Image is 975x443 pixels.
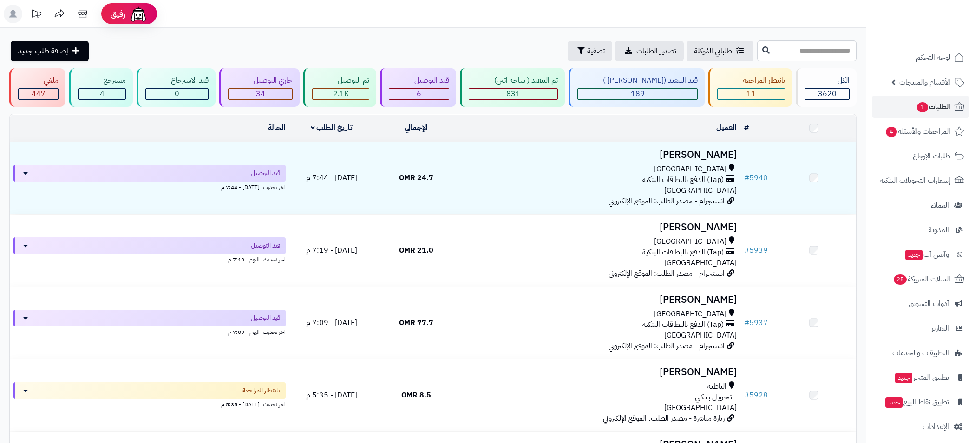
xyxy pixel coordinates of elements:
div: قيد التنفيذ ([PERSON_NAME] ) [577,75,698,86]
span: 831 [506,88,520,99]
span: العملاء [931,199,949,212]
span: الطلبات [916,100,950,113]
span: تـحـويـل بـنـكـي [695,392,732,403]
div: ملغي [18,75,59,86]
span: 21.0 OMR [399,245,433,256]
span: المدونة [929,223,949,236]
div: 447 [19,89,58,99]
span: 24.7 OMR [399,172,433,183]
span: 3620 [818,88,837,99]
a: الطلبات1 [872,96,969,118]
span: الأقسام والمنتجات [899,76,950,89]
span: المراجعات والأسئلة [885,125,950,138]
span: انستجرام - مصدر الطلب: الموقع الإلكتروني [609,268,725,279]
span: انستجرام - مصدر الطلب: الموقع الإلكتروني [609,195,725,207]
a: أدوات التسويق [872,293,969,315]
span: وآتس آب [904,248,949,261]
span: 34 [256,88,265,99]
span: الباطنة [707,381,726,392]
span: تطبيق المتجر [894,371,949,384]
span: 2.1K [333,88,349,99]
span: # [744,245,749,256]
span: 1 [917,102,929,113]
a: بانتظار المراجعة 11 [707,68,794,107]
span: تصدير الطلبات [636,46,676,57]
a: ملغي 447 [7,68,67,107]
span: جديد [905,250,923,260]
span: (Tap) الدفع بالبطاقات البنكية [642,247,724,258]
div: اخر تحديث: اليوم - 7:19 م [13,254,286,264]
span: 6 [417,88,421,99]
a: # [744,122,749,133]
a: التقارير [872,317,969,339]
span: لوحة التحكم [916,51,950,64]
span: [GEOGRAPHIC_DATA] [664,257,737,268]
span: 11 [746,88,756,99]
span: 447 [32,88,46,99]
span: 189 [631,88,645,99]
span: 4 [100,88,105,99]
span: 0 [175,88,179,99]
a: قيد الاسترجاع 0 [135,68,217,107]
span: السلات المتروكة [893,273,950,286]
span: (Tap) الدفع بالبطاقات البنكية [642,175,724,185]
span: قيد التوصيل [251,241,280,250]
span: [GEOGRAPHIC_DATA] [654,309,726,319]
a: الإجمالي [405,122,428,133]
h3: [PERSON_NAME] [462,222,737,233]
span: [DATE] - 7:44 م [306,172,357,183]
span: قيد التوصيل [251,169,280,178]
button: تصفية [568,41,612,61]
span: زيارة مباشرة - مصدر الطلب: الموقع الإلكتروني [603,413,725,424]
span: [GEOGRAPHIC_DATA] [664,330,737,341]
div: اخر تحديث: [DATE] - 5:35 م [13,399,286,409]
a: الحالة [268,122,286,133]
a: #5937 [744,317,768,328]
span: جديد [885,397,903,408]
span: بانتظار المراجعة [242,386,280,395]
div: مسترجع [78,75,126,86]
span: [GEOGRAPHIC_DATA] [664,185,737,196]
span: التطبيقات والخدمات [892,346,949,359]
a: العميل [716,122,737,133]
div: قيد التوصيل [389,75,449,86]
div: 831 [469,89,557,99]
span: [DATE] - 7:19 م [306,245,357,256]
h3: [PERSON_NAME] [462,367,737,378]
a: المدونة [872,219,969,241]
span: إشعارات التحويلات البنكية [880,174,950,187]
span: [DATE] - 7:09 م [306,317,357,328]
span: (Tap) الدفع بالبطاقات البنكية [642,319,724,330]
a: إضافة طلب جديد [11,41,89,61]
span: تصفية [587,46,605,57]
a: #5939 [744,245,768,256]
div: 189 [578,89,697,99]
div: 2098 [313,89,369,99]
div: 34 [229,89,292,99]
span: # [744,317,749,328]
div: قيد الاسترجاع [145,75,209,86]
span: [DATE] - 5:35 م [306,390,357,401]
div: تم التنفيذ ( ساحة اتين) [469,75,558,86]
a: طلباتي المُوكلة [687,41,753,61]
a: تصدير الطلبات [615,41,684,61]
span: رفيق [111,8,125,20]
div: تم التوصيل [312,75,369,86]
span: طلباتي المُوكلة [694,46,732,57]
a: التطبيقات والخدمات [872,342,969,364]
span: # [744,172,749,183]
a: السلات المتروكة25 [872,268,969,290]
a: لوحة التحكم [872,46,969,69]
a: تحديثات المنصة [25,5,48,26]
a: #5940 [744,172,768,183]
span: # [744,390,749,401]
span: جديد [895,373,912,383]
div: اخر تحديث: [DATE] - 7:44 م [13,182,286,191]
a: إشعارات التحويلات البنكية [872,169,969,192]
div: بانتظار المراجعة [717,75,785,86]
a: #5928 [744,390,768,401]
img: logo-2.png [912,20,966,39]
span: إضافة طلب جديد [18,46,68,57]
div: 4 [79,89,125,99]
a: المراجعات والأسئلة4 [872,120,969,143]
